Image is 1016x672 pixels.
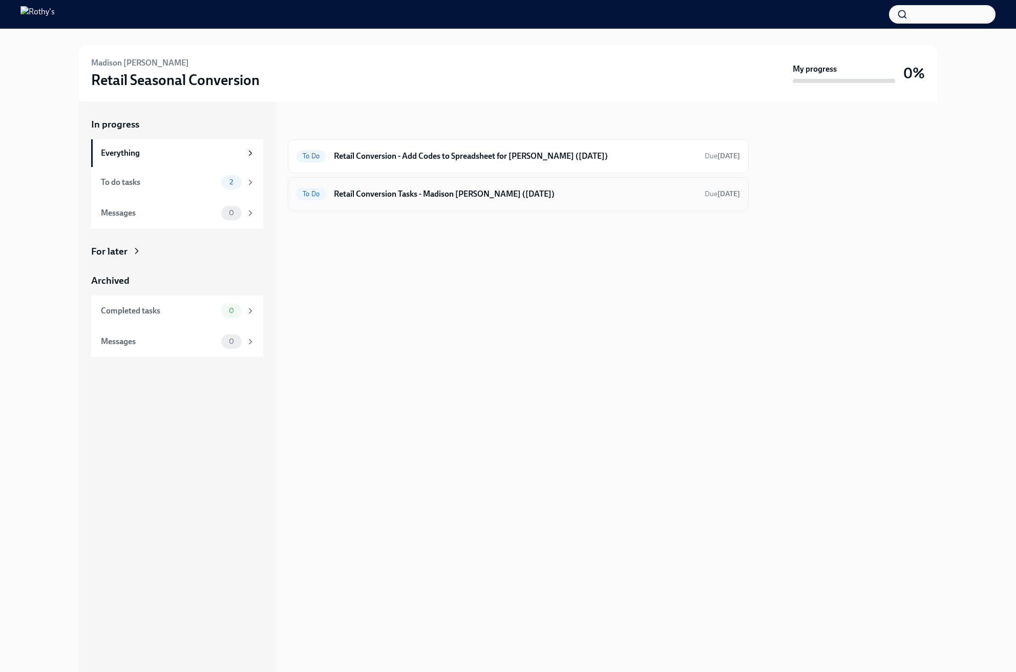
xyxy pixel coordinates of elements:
a: Messages0 [91,198,263,228]
div: Messages [101,336,217,347]
a: In progress [91,118,263,131]
span: To Do [297,152,326,160]
div: To do tasks [101,177,217,188]
h3: Retail Seasonal Conversion [91,71,260,89]
span: 0 [223,209,240,217]
a: To DoRetail Conversion Tasks - Madison [PERSON_NAME] ([DATE])Due[DATE] [297,186,740,202]
div: Completed tasks [101,305,217,317]
a: Completed tasks0 [91,296,263,326]
span: To Do [297,190,326,198]
span: Due [705,152,740,160]
span: Due [705,190,740,198]
span: 2 [223,178,239,186]
div: Everything [101,148,242,159]
a: Everything [91,139,263,167]
div: For later [91,245,128,258]
a: For later [91,245,263,258]
h3: 0% [903,64,925,82]
a: Archived [91,274,263,287]
h6: Retail Conversion Tasks - Madison [PERSON_NAME] ([DATE]) [334,188,696,200]
span: 0 [223,307,240,314]
strong: My progress [793,64,837,75]
div: Messages [101,207,217,219]
img: Rothy's [20,6,55,23]
h6: Madison [PERSON_NAME] [91,57,189,69]
a: Messages0 [91,326,263,357]
h6: Retail Conversion - Add Codes to Spreadsheet for [PERSON_NAME] ([DATE]) [334,151,696,162]
strong: [DATE] [717,190,740,198]
a: To do tasks2 [91,167,263,198]
div: In progress [288,118,336,131]
a: To DoRetail Conversion - Add Codes to Spreadsheet for [PERSON_NAME] ([DATE])Due[DATE] [297,148,740,164]
span: 0 [223,338,240,345]
span: September 8th, 2025 09:00 [705,189,740,199]
span: September 8th, 2025 09:00 [705,151,740,161]
strong: [DATE] [717,152,740,160]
